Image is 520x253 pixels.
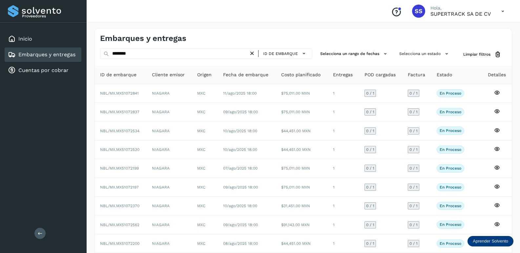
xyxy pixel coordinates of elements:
[22,14,79,18] p: Proveedores
[328,140,359,159] td: 1
[409,166,418,170] span: 0 / 1
[147,103,192,121] td: NIAGARA
[366,129,374,133] span: 0 / 1
[408,71,425,78] span: Factura
[192,140,218,159] td: MXC
[100,129,139,133] span: NBL/MX.MX51072534
[366,110,374,114] span: 0 / 1
[328,178,359,197] td: 1
[192,121,218,140] td: MXC
[147,215,192,234] td: NIAGARA
[366,185,374,189] span: 0 / 1
[440,166,461,171] p: En proceso
[409,204,418,208] span: 0 / 1
[409,129,418,133] span: 0 / 1
[147,234,192,253] td: NIAGARA
[276,140,328,159] td: $44,451.00 MXN
[366,223,374,227] span: 0 / 1
[409,185,418,189] span: 0 / 1
[333,71,353,78] span: Entregas
[328,215,359,234] td: 1
[100,110,139,114] span: NBL/MX.MX51072837
[276,197,328,215] td: $31,451.00 MXN
[18,51,75,58] a: Embarques y entregas
[197,71,212,78] span: Origen
[5,63,81,78] div: Cuentas por cobrar
[276,159,328,178] td: $75,011.00 MXN
[440,185,461,190] p: En proceso
[328,84,359,103] td: 1
[440,147,461,152] p: En proceso
[100,147,139,152] span: NBL/MX.MX51072530
[440,128,461,133] p: En proceso
[223,71,268,78] span: Fecha de embarque
[440,222,461,227] p: En proceso
[223,110,258,114] span: 09/ago/2025 18:00
[473,239,508,244] p: Aprender Solvento
[276,103,328,121] td: $75,011.00 MXN
[276,215,328,234] td: $91,143.00 MXN
[147,159,192,178] td: NIAGARA
[147,197,192,215] td: NIAGARA
[100,185,139,190] span: NBL/MX.MX51072197
[437,71,452,78] span: Estado
[397,48,453,59] button: Selecciona un estado
[409,242,418,245] span: 0 / 1
[192,103,218,121] td: MXC
[223,185,258,190] span: 09/ago/2025 18:00
[366,242,374,245] span: 0 / 1
[192,215,218,234] td: MXC
[366,91,374,95] span: 0 / 1
[409,148,418,152] span: 0 / 1
[440,91,461,96] p: En proceso
[192,197,218,215] td: MXC
[440,241,461,246] p: En proceso
[192,159,218,178] td: MXC
[488,71,506,78] span: Detalles
[18,36,32,42] a: Inicio
[100,71,136,78] span: ID de embarque
[276,234,328,253] td: $44,451.00 MXN
[100,34,186,43] h4: Embarques y entregas
[463,51,490,57] span: Limpiar filtros
[223,91,257,96] span: 11/ago/2025 18:00
[100,166,139,171] span: NBL/MX.MX51072199
[263,51,298,57] span: ID de embarque
[364,71,396,78] span: POD cargadas
[328,197,359,215] td: 1
[328,234,359,253] td: 1
[276,178,328,197] td: $75,011.00 MXN
[147,178,192,197] td: NIAGARA
[147,140,192,159] td: NIAGARA
[366,204,374,208] span: 0 / 1
[100,204,139,208] span: NBL/MX.MX51072370
[223,223,258,227] span: 09/ago/2025 18:00
[192,178,218,197] td: MXC
[409,223,418,227] span: 0 / 1
[318,48,391,59] button: Selecciona un rango de fechas
[223,166,258,171] span: 07/ago/2025 18:00
[223,204,257,208] span: 10/ago/2025 18:00
[152,71,185,78] span: Cliente emisor
[5,32,81,46] div: Inicio
[430,11,491,17] p: SUPERTRACK SA DE CV
[366,166,374,170] span: 0 / 1
[147,121,192,140] td: NIAGARA
[147,84,192,103] td: NIAGARA
[276,121,328,140] td: $44,451.00 MXN
[223,129,257,133] span: 10/ago/2025 18:00
[366,148,374,152] span: 0 / 1
[409,91,418,95] span: 0 / 1
[100,91,139,96] span: NBL/MX.MX51072841
[192,234,218,253] td: MXC
[18,67,69,73] a: Cuentas por cobrar
[192,84,218,103] td: MXC
[5,47,81,62] div: Embarques y entregas
[468,236,513,246] div: Aprender Solvento
[440,110,461,114] p: En proceso
[281,71,321,78] span: Costo planificado
[430,5,491,11] p: Hola,
[328,103,359,121] td: 1
[440,204,461,208] p: En proceso
[223,241,258,246] span: 08/ago/2025 18:00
